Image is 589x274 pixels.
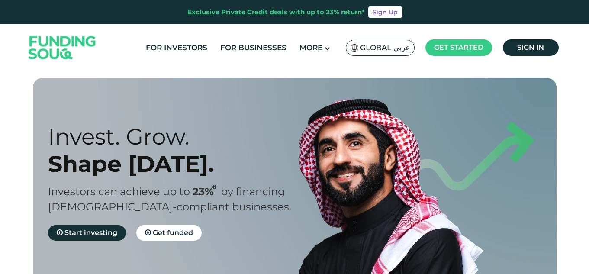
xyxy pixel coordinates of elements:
[360,43,410,53] span: Global عربي
[218,41,289,55] a: For Businesses
[517,43,544,52] span: Sign in
[212,185,216,190] i: 23% IRR (expected) ~ 15% Net yield (expected)
[193,185,221,198] span: 23%
[299,43,322,52] span: More
[20,26,105,70] img: Logo
[187,8,365,16] div: Exclusive Private Credit deals with up to 23% return*
[64,229,117,237] span: Start investing
[351,44,358,52] img: SA Flag
[503,39,559,56] a: Sign in
[153,229,193,237] span: Get funded
[48,185,190,198] span: Investors can achieve up to
[434,43,483,52] span: Get started
[144,41,209,55] a: For Investors
[48,123,310,150] div: Invest. Grow.
[136,225,202,241] a: Get funded
[368,6,402,18] a: Sign Up
[48,150,310,177] div: Shape [DATE].
[48,225,126,241] a: Start investing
